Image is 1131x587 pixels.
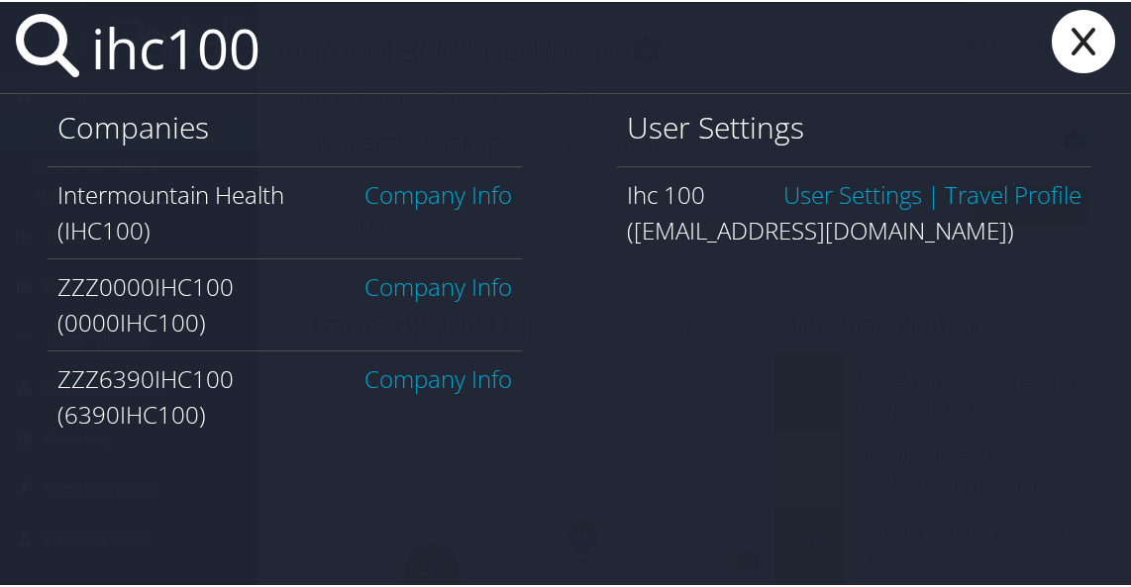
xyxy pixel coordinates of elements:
h1: User Settings [627,105,1081,147]
h1: Companies [57,105,512,147]
span: ZZZ0000IHC100 [57,268,234,301]
div: (6390IHC100) [57,395,512,431]
span: ZZZ6390IHC100 [57,360,234,393]
div: (0000IHC100) [57,303,512,339]
div: ([EMAIL_ADDRESS][DOMAIN_NAME]) [627,211,1081,246]
span: | [922,176,945,209]
a: User Settings [783,176,922,209]
span: Intermountain Health [57,176,284,209]
a: Company Info [364,176,512,209]
a: Company Info [364,360,512,393]
span: Ihc 100 [627,176,705,209]
a: View OBT Profile [945,176,1081,209]
a: Company Info [364,268,512,301]
div: (IHC100) [57,211,512,246]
